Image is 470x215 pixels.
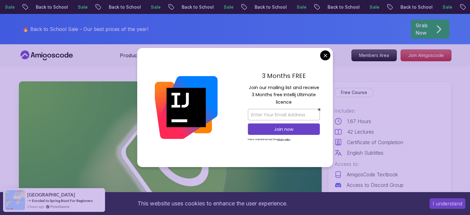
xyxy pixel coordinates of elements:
p: Sale [182,4,201,10]
p: Access to: [334,160,445,168]
p: Sale [36,4,56,10]
a: Enroled to Spring Boot For Beginners [32,198,93,203]
p: Back to School [286,4,328,10]
p: Products [120,52,141,59]
p: Access to Discord Group [347,181,404,189]
p: Members Area [352,50,396,61]
p: Sale [109,4,129,10]
p: Sale [400,4,420,10]
a: ProveSource [50,204,70,209]
button: Products [120,52,149,64]
p: Sale [328,4,347,10]
p: 🔥 Back to School Sale - Our best prices of the year! [23,25,148,33]
p: 42 Lectures [347,128,374,135]
p: Grab Now [416,22,428,37]
p: Includes: [334,107,445,114]
a: Members Area [351,49,397,61]
span: [GEOGRAPHIC_DATA] [27,192,75,197]
p: Back to School [140,4,182,10]
img: provesource social proof notification image [5,190,25,210]
span: -> [27,198,31,203]
p: Back to School [67,4,109,10]
p: Back to School [358,4,400,10]
p: AmigosCode Textbook [347,171,398,178]
span: 2 hours ago [27,204,44,209]
p: English Subtitles [347,149,383,157]
p: Join Amigoscode [401,50,451,61]
div: This website uses cookies to enhance the user experience. [5,197,420,210]
p: 1.67 Hours [347,118,371,125]
button: Accept cookies [430,198,465,209]
a: Join Amigoscode [400,49,451,61]
p: Free Course [341,89,367,96]
p: Certificate of Completion [347,139,403,146]
p: Sale [255,4,274,10]
p: Back to School [213,4,255,10]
